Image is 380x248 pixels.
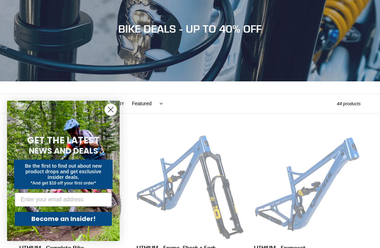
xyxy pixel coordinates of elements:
[29,145,98,156] span: NEWS AND DEALS
[118,22,262,35] span: BIKE DEALS - UP TO 40% OFF
[104,103,117,116] button: Close dialog
[337,101,361,106] span: 44 products
[27,134,100,147] span: GET THE LATEST
[25,163,102,180] span: Be the first to find out about new product drops and get exclusive insider deals.
[15,212,112,226] button: Become an Insider!
[15,193,112,207] input: Enter your email address
[31,181,96,186] span: *And get $10 off your first order*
